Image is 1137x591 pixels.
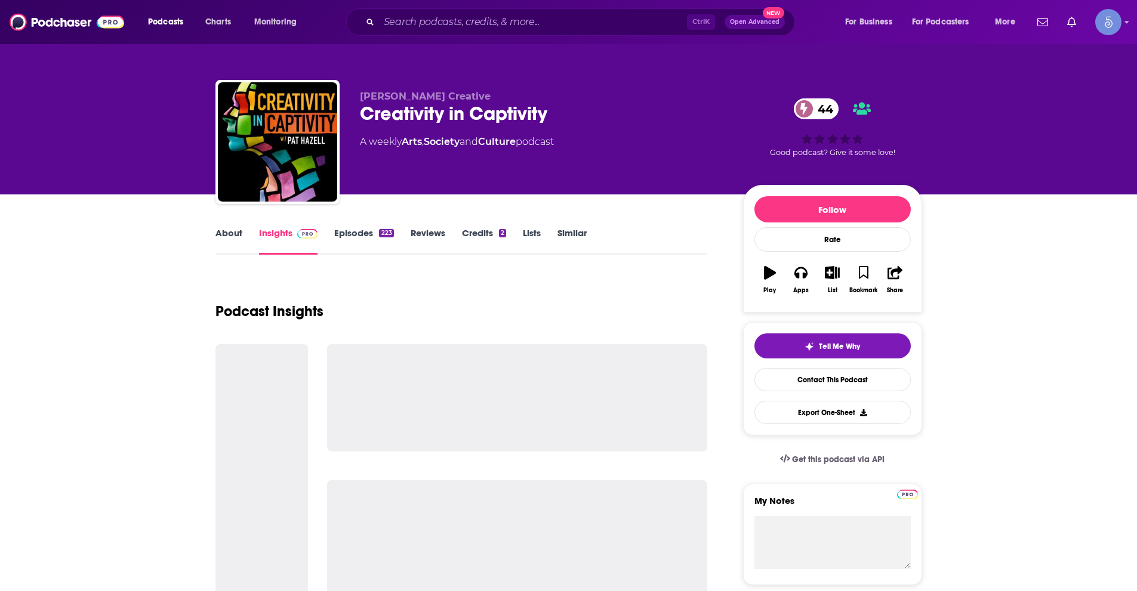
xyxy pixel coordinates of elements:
[402,136,422,147] a: Arts
[754,401,911,424] button: Export One-Sheet
[358,8,806,36] div: Search podcasts, credits, & more...
[1062,12,1081,32] a: Show notifications dropdown
[148,14,183,30] span: Podcasts
[793,287,809,294] div: Apps
[819,342,860,351] span: Tell Me Why
[246,13,312,32] button: open menu
[1033,12,1053,32] a: Show notifications dropdown
[806,98,839,119] span: 44
[754,227,911,252] div: Rate
[259,227,318,255] a: InsightsPodchaser Pro
[771,445,895,474] a: Get this podcast via API
[912,14,969,30] span: For Podcasters
[1095,9,1121,35] span: Logged in as Spiral5-G1
[754,368,911,391] a: Contact This Podcast
[254,14,297,30] span: Monitoring
[897,488,918,499] a: Pro website
[754,495,911,516] label: My Notes
[845,14,892,30] span: For Business
[887,287,903,294] div: Share
[360,91,491,102] span: [PERSON_NAME] Creative
[754,258,785,301] button: Play
[987,13,1030,32] button: open menu
[730,19,779,25] span: Open Advanced
[379,13,687,32] input: Search podcasts, credits, & more...
[460,136,478,147] span: and
[218,82,337,202] img: Creativity in Captivity
[816,258,848,301] button: List
[557,227,587,255] a: Similar
[297,229,318,239] img: Podchaser Pro
[848,258,879,301] button: Bookmark
[879,258,910,301] button: Share
[754,196,911,222] button: Follow
[828,287,837,294] div: List
[523,227,541,255] a: Lists
[10,11,124,33] img: Podchaser - Follow, Share and Rate Podcasts
[995,14,1015,30] span: More
[897,490,918,499] img: Podchaser Pro
[792,454,885,465] span: Get this podcast via API
[215,227,242,255] a: About
[198,13,238,32] a: Charts
[763,287,776,294] div: Play
[837,13,907,32] button: open menu
[422,136,424,147] span: ,
[478,136,516,147] a: Culture
[754,333,911,358] button: tell me why sparkleTell Me Why
[770,148,895,157] span: Good podcast? Give it some love!
[424,136,460,147] a: Society
[1095,9,1121,35] img: User Profile
[849,287,877,294] div: Bookmark
[904,13,987,32] button: open menu
[725,15,785,29] button: Open AdvancedNew
[379,229,393,237] div: 223
[805,342,814,351] img: tell me why sparkle
[499,229,506,237] div: 2
[411,227,445,255] a: Reviews
[462,227,506,255] a: Credits2
[1095,9,1121,35] button: Show profile menu
[140,13,199,32] button: open menu
[785,258,816,301] button: Apps
[360,135,554,149] div: A weekly podcast
[687,14,715,30] span: Ctrl K
[743,91,922,165] div: 44Good podcast? Give it some love!
[205,14,231,30] span: Charts
[215,302,323,320] h1: Podcast Insights
[334,227,393,255] a: Episodes223
[763,7,784,18] span: New
[794,98,839,119] a: 44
